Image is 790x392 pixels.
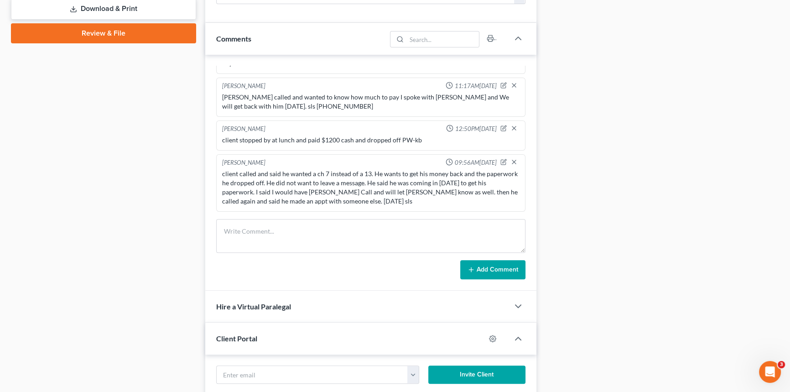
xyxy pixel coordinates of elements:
span: 3 [778,361,785,368]
input: Search... [406,31,479,47]
div: client called and said he wanted a ch 7 instead of a 13. He wants to get his money back and the p... [222,169,520,206]
span: 09:56AM[DATE] [455,158,497,167]
button: Invite Client [428,366,525,384]
span: Hire a Virtual Paralegal [216,302,291,311]
div: [PERSON_NAME] called and wanted to know how much to pay I spoke with [PERSON_NAME] and We will ge... [222,93,520,111]
input: Enter email [217,366,408,383]
div: client stopped by at lunch and paid $1200 cash and dropped off PW-kb [222,136,520,145]
span: Comments [216,34,251,43]
button: Add Comment [460,260,525,279]
iframe: Intercom live chat [759,361,781,383]
span: 11:17AM[DATE] [455,82,497,90]
span: Client Portal [216,334,257,343]
a: Review & File [11,23,196,43]
span: 12:50PM[DATE] [455,125,497,133]
div: [PERSON_NAME] [222,82,265,91]
div: [PERSON_NAME] [222,158,265,167]
div: [PERSON_NAME] [222,125,265,134]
